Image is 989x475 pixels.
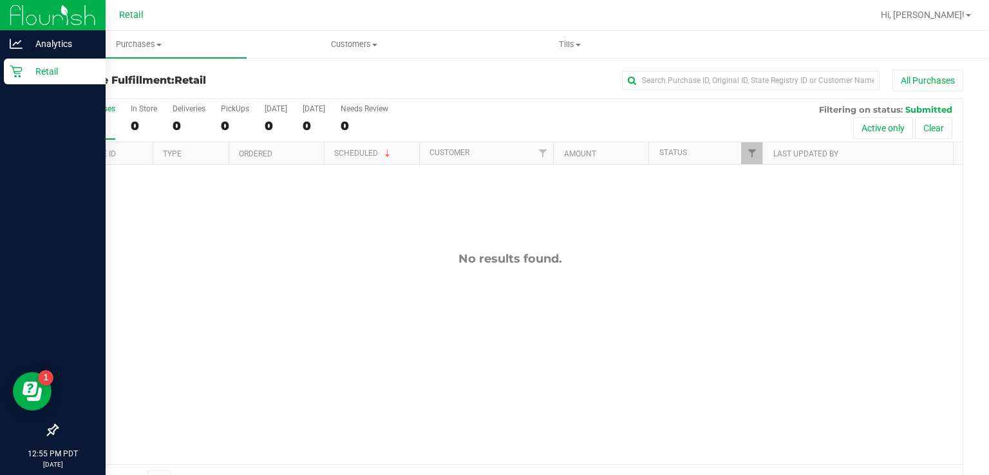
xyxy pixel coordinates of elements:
span: Retail [119,10,144,21]
p: Retail [23,64,100,79]
div: No results found. [57,252,963,266]
span: Retail [174,74,206,86]
a: Amount [564,149,596,158]
div: [DATE] [265,104,287,113]
a: Ordered [239,149,272,158]
a: Status [659,148,687,157]
iframe: Resource center [13,372,52,411]
div: PickUps [221,104,249,113]
div: 0 [131,118,157,133]
span: Tills [463,39,677,50]
a: Filter [741,142,762,164]
div: 0 [303,118,325,133]
div: Deliveries [173,104,205,113]
span: Submitted [905,104,952,115]
span: Customers [247,39,462,50]
inline-svg: Analytics [10,37,23,50]
p: [DATE] [6,460,100,469]
inline-svg: Retail [10,65,23,78]
button: Active only [853,117,913,139]
div: In Store [131,104,157,113]
a: Purchases [31,31,247,58]
a: Last Updated By [773,149,838,158]
div: 0 [265,118,287,133]
button: Clear [915,117,952,139]
a: Customer [429,148,469,157]
a: Scheduled [334,149,393,158]
h3: Purchase Fulfillment: [57,75,359,86]
div: 0 [221,118,249,133]
span: Purchases [31,39,247,50]
span: Hi, [PERSON_NAME]! [881,10,965,20]
iframe: Resource center unread badge [38,370,53,386]
a: Filter [532,142,553,164]
div: [DATE] [303,104,325,113]
div: Needs Review [341,104,388,113]
button: All Purchases [892,70,963,91]
a: Type [163,149,182,158]
span: Filtering on status: [819,104,903,115]
a: Tills [462,31,678,58]
input: Search Purchase ID, Original ID, State Registry ID or Customer Name... [622,71,880,90]
div: 0 [173,118,205,133]
a: Customers [247,31,462,58]
p: 12:55 PM PDT [6,448,100,460]
p: Analytics [23,36,100,51]
div: 0 [341,118,388,133]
